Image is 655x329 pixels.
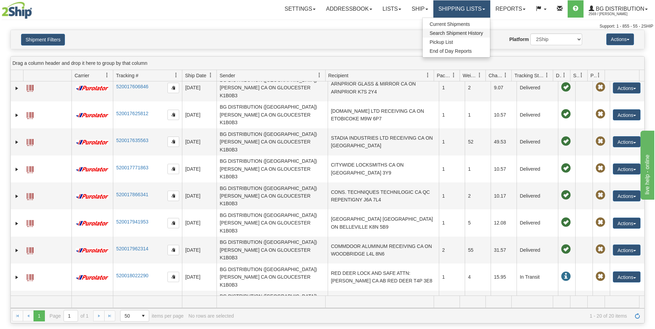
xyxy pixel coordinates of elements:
[27,271,33,282] a: Label
[465,182,491,209] td: 2
[216,263,328,290] td: BG DISTRIBUTION ([GEOGRAPHIC_DATA]) [PERSON_NAME] CA ON GLOUCESTER K1B0B3
[27,163,33,174] a: Label
[182,182,216,209] td: [DATE]
[613,109,640,120] button: Actions
[465,209,491,236] td: 5
[182,101,216,128] td: [DATE]
[596,163,605,173] span: Pickup Not Assigned
[167,272,179,282] button: Copy to clipboard
[596,218,605,227] span: Pickup Not Assigned
[430,21,470,27] span: Current Shipments
[439,263,465,290] td: 1
[596,109,605,119] span: Pickup Not Assigned
[328,263,439,290] td: RED DEER LOCK AND SAFE ATTN: [PERSON_NAME] CA AB RED DEER T4P 3E8
[182,237,216,263] td: [DATE]
[561,109,571,119] span: On time
[632,310,643,321] a: Refresh
[439,74,465,101] td: 1
[75,113,110,118] img: 11 - Purolator
[328,74,439,101] td: ARNPRIOR GLASS & MIRROR CA ON ARNPRIOR K7S 2Y4
[465,291,491,318] td: 6
[182,128,216,155] td: [DATE]
[596,190,605,200] span: Pickup Not Assigned
[75,221,110,226] img: 11 - Purolator
[613,218,640,229] button: Actions
[167,83,179,93] button: Copy to clipboard
[439,101,465,128] td: 1
[116,246,148,251] a: 520017962314
[556,72,562,79] span: Delivery Status
[125,312,134,319] span: 50
[439,156,465,182] td: 1
[279,0,321,18] a: Settings
[328,72,348,79] span: Recipient
[75,167,110,172] img: 11 - Purolator
[517,101,558,128] td: Delivered
[465,128,491,155] td: 52
[491,237,517,263] td: 31.57
[509,36,529,43] label: Platform
[182,263,216,290] td: [DATE]
[116,273,148,278] a: 520018022290
[27,82,33,93] a: Label
[182,291,216,318] td: [DATE]
[596,137,605,146] span: Pickup Not Assigned
[21,34,65,46] button: Shipment Filters
[27,244,33,255] a: Label
[514,72,545,79] span: Tracking Status
[120,310,149,322] span: Page sizes drop down
[430,48,472,54] span: End of Day Reports
[613,190,640,201] button: Actions
[590,72,596,79] span: Pickup Status
[75,72,89,79] span: Carrier
[13,166,20,173] a: Expand
[491,156,517,182] td: 10.57
[13,112,20,119] a: Expand
[116,165,148,170] a: 520017771863
[517,128,558,155] td: Delivered
[437,72,451,79] span: Packages
[517,182,558,209] td: Delivered
[75,86,110,91] img: 11 - Purolator
[561,218,571,227] span: On time
[439,237,465,263] td: 2
[2,2,32,19] img: logo2569.jpg
[439,128,465,155] td: 1
[220,72,235,79] span: Sender
[439,182,465,209] td: 1
[613,82,640,93] button: Actions
[216,74,328,101] td: BG DISTRIBUTION ([GEOGRAPHIC_DATA]) [PERSON_NAME] CA ON GLOUCESTER K1B0B3
[613,136,640,147] button: Actions
[517,156,558,182] td: Delivered
[596,272,605,281] span: Pickup Not Assigned
[328,101,439,128] td: [DOMAIN_NAME] LTD RECEIVING CA ON ETOBICOKE M9W 6P7
[27,190,33,201] a: Label
[27,136,33,147] a: Label
[27,109,33,120] a: Label
[639,129,654,200] iframe: chat widget
[377,0,406,18] a: Lists
[216,209,328,236] td: BG DISTRIBUTION ([GEOGRAPHIC_DATA]) [PERSON_NAME] CA ON GLOUCESTER K1B0B3
[474,69,485,81] a: Weight filter column settings
[138,310,149,321] span: select
[216,237,328,263] td: BG DISTRIBUTION ([GEOGRAPHIC_DATA]) [PERSON_NAME] CA ON GLOUCESTER K1B0B3
[593,69,605,81] a: Pickup Status filter column settings
[423,38,490,47] a: Pickup List
[489,72,503,79] span: Charge
[448,69,460,81] a: Packages filter column settings
[116,72,138,79] span: Tracking #
[430,30,483,36] span: Search Shipment History
[491,291,517,318] td: 9.26
[2,23,653,29] div: Support: 1 - 855 - 55 - 2SHIP
[561,163,571,173] span: On time
[11,57,644,70] div: grid grouping header
[491,209,517,236] td: 12.08
[465,101,491,128] td: 1
[465,74,491,101] td: 2
[321,0,377,18] a: Addressbook
[185,72,206,79] span: Ship Date
[116,138,148,143] a: 520017635563
[328,128,439,155] td: STADIA INDUSTRIES LTD RECEIVING CA ON [GEOGRAPHIC_DATA]
[167,245,179,255] button: Copy to clipboard
[116,111,148,116] a: 520017625812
